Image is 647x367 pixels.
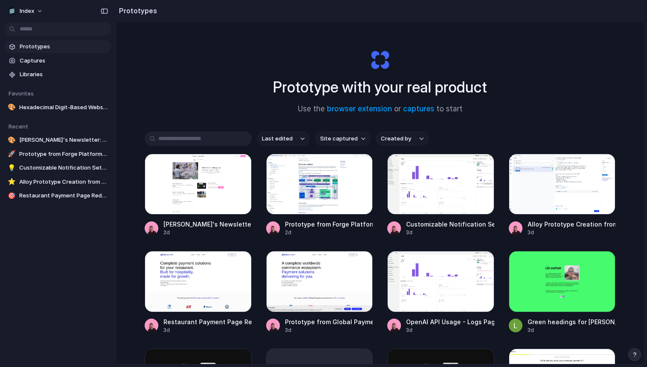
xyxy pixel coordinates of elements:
a: Libraries [4,68,111,81]
a: Prototypes [4,40,111,53]
div: ⭐ [8,178,16,186]
div: [PERSON_NAME]'s Newsletter: Profile Page [163,220,252,229]
button: Created by [376,131,429,146]
span: Site captured [320,134,358,143]
span: Captures [20,57,108,65]
span: Prototypes [20,42,108,51]
a: 🎨[PERSON_NAME]'s Newsletter: Profile Page [4,134,111,146]
div: Alloy Prototype Creation from Usersnap [528,220,616,229]
div: Prototype from Forge Platform Overview [285,220,373,229]
div: OpenAI API Usage - Logs Page Interaction [406,317,494,326]
div: 3d [163,326,252,334]
div: 🚀 [8,150,16,158]
div: 3d [285,326,373,334]
div: Green headings for [PERSON_NAME] [528,317,616,326]
a: Madhu's Newsletter: Profile Page[PERSON_NAME]'s Newsletter: Profile Page2d [145,154,252,236]
span: Use the or to start [298,104,463,115]
a: OpenAI API Usage - Logs Page InteractionOpenAI API Usage - Logs Page Interaction3d [387,251,494,334]
span: Recent [9,123,28,130]
button: Index [4,4,47,18]
a: Green headings for Leo DenhamGreen headings for [PERSON_NAME]3d [509,251,616,334]
h2: Prototypes [116,6,157,16]
a: ⭐Alloy Prototype Creation from Usersnap [4,176,111,188]
span: Hexadecimal Digit-Based Website Demo [19,103,108,112]
a: Prototype from Global Payments AustraliaPrototype from Global Payments [GEOGRAPHIC_DATA]3d [266,251,373,334]
div: 3d [528,229,616,236]
span: Created by [381,134,411,143]
button: Last edited [257,131,310,146]
div: 3d [528,326,616,334]
span: Last edited [262,134,293,143]
div: 🎨 [8,103,16,112]
span: Alloy Prototype Creation from Usersnap [19,178,108,186]
a: Customizable Notification Settings for OpenAI APICustomizable Notification Settings for OpenAI API3d [387,154,494,236]
a: 🎨Hexadecimal Digit-Based Website Demo [4,101,111,114]
a: 🎯Restaurant Payment Page Redesign [4,189,111,202]
a: Captures [4,54,111,67]
span: Favorites [9,90,34,97]
a: Prototype from Forge Platform OverviewPrototype from Forge Platform Overview2d [266,154,373,236]
a: 💡Customizable Notification Settings for OpenAI API [4,161,111,174]
span: Prototype from Forge Platform Overview [19,150,108,158]
span: Customizable Notification Settings for OpenAI API [19,164,108,172]
a: 🚀Prototype from Forge Platform Overview [4,148,111,161]
div: 3d [406,229,494,236]
a: Alloy Prototype Creation from UsersnapAlloy Prototype Creation from Usersnap3d [509,154,616,236]
a: captures [403,104,434,113]
div: Restaurant Payment Page Redesign [163,317,252,326]
a: Restaurant Payment Page RedesignRestaurant Payment Page Redesign3d [145,251,252,334]
a: browser extension [327,104,392,113]
div: 2d [285,229,373,236]
div: 2d [163,229,252,236]
div: 🎯 [8,191,16,200]
span: Libraries [20,70,108,79]
div: Customizable Notification Settings for OpenAI API [406,220,494,229]
div: 💡 [8,164,16,172]
button: Site captured [315,131,371,146]
span: Index [20,7,34,15]
div: 🎨 [8,136,16,144]
span: Restaurant Payment Page Redesign [19,191,108,200]
h1: Prototype with your real product [273,76,487,98]
div: 3d [406,326,494,334]
div: Prototype from Global Payments [GEOGRAPHIC_DATA] [285,317,373,326]
span: [PERSON_NAME]'s Newsletter: Profile Page [19,136,108,144]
